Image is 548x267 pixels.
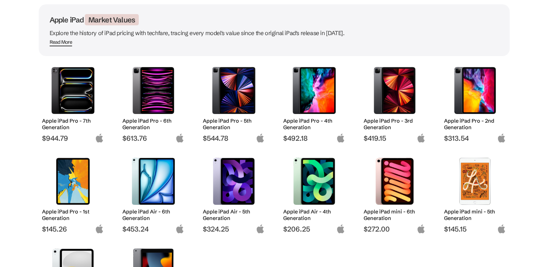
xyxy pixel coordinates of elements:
[441,63,510,143] a: Apple iPad Pro 2nd Generation Apple iPad Pro - 2nd Generation $313.54 apple-logo
[95,224,104,233] img: apple-logo
[85,14,139,25] span: Market Values
[42,134,104,143] span: $944.79
[369,158,420,205] img: Apple iPad mini 6th Generation
[283,118,345,131] h2: Apple iPad Pro - 4th Generation
[122,134,184,143] span: $613.76
[256,224,265,233] img: apple-logo
[369,67,420,114] img: Apple iPad Pro 3rd Generation
[256,133,265,143] img: apple-logo
[128,67,179,114] img: Apple iPad Pro 6th Generation
[364,225,426,233] span: $272.00
[441,154,510,233] a: Apple iPad mini 5th Generation Apple iPad mini - 5th Generation $145.15 apple-logo
[208,67,259,114] img: Apple iPad Pro 5th Generation
[283,225,345,233] span: $206.25
[175,133,184,143] img: apple-logo
[42,118,104,131] h2: Apple iPad Pro - 7th Generation
[280,63,349,143] a: Apple iPad Pro 4th Generation Apple iPad Pro - 4th Generation $492.18 apple-logo
[119,63,188,143] a: Apple iPad Pro 6th Generation Apple iPad Pro - 6th Generation $613.76 apple-logo
[50,39,72,45] div: Read More
[360,63,429,143] a: Apple iPad Pro 3rd Generation Apple iPad Pro - 3rd Generation $419.15 apple-logo
[364,208,426,221] h2: Apple iPad mini - 6th Generation
[449,67,501,114] img: Apple iPad Pro 2nd Generation
[42,225,104,233] span: $145.26
[203,225,265,233] span: $324.25
[119,154,188,233] a: Apple iPad Air 6th Generation Apple iPad Air - 6th Generation $453.24 apple-logo
[122,225,184,233] span: $453.24
[280,154,349,233] a: Apple iPad Air 4th Generation Apple iPad Air - 4th Generation $206.25 apple-logo
[122,208,184,221] h2: Apple iPad Air - 6th Generation
[39,154,108,233] a: Apple iPad Pro 1st Generation Apple iPad Pro - 1st Generation $145.26 apple-logo
[200,154,268,233] a: Apple iPad Air 5th Generation Apple iPad Air - 5th Generation $324.25 apple-logo
[444,134,506,143] span: $313.54
[47,67,99,114] img: Apple iPad Pro 7th Generation
[289,67,340,114] img: Apple iPad Pro 4th Generation
[175,224,184,233] img: apple-logo
[364,118,426,131] h2: Apple iPad Pro - 3rd Generation
[283,134,345,143] span: $492.18
[289,158,340,205] img: Apple iPad Air 4th Generation
[128,158,179,205] img: Apple iPad Air 6th Generation
[203,208,265,221] h2: Apple iPad Air - 5th Generation
[449,158,501,205] img: Apple iPad mini 5th Generation
[47,158,99,205] img: Apple iPad Pro 1st Generation
[208,158,259,205] img: Apple iPad Air 5th Generation
[364,134,426,143] span: $419.15
[444,208,506,221] h2: Apple iPad mini - 5th Generation
[50,28,499,38] p: Explore the history of iPad pricing with techfare, tracing every model's value since the original...
[444,118,506,131] h2: Apple iPad Pro - 2nd Generation
[417,224,426,233] img: apple-logo
[50,15,499,24] h1: Apple iPad
[42,208,104,221] h2: Apple iPad Pro - 1st Generation
[417,133,426,143] img: apple-logo
[39,63,108,143] a: Apple iPad Pro 7th Generation Apple iPad Pro - 7th Generation $944.79 apple-logo
[203,134,265,143] span: $544.78
[497,133,506,143] img: apple-logo
[95,133,104,143] img: apple-logo
[497,224,506,233] img: apple-logo
[122,118,184,131] h2: Apple iPad Pro - 6th Generation
[336,133,345,143] img: apple-logo
[203,118,265,131] h2: Apple iPad Pro - 5th Generation
[283,208,345,221] h2: Apple iPad Air - 4th Generation
[336,224,345,233] img: apple-logo
[360,154,429,233] a: Apple iPad mini 6th Generation Apple iPad mini - 6th Generation $272.00 apple-logo
[444,225,506,233] span: $145.15
[200,63,268,143] a: Apple iPad Pro 5th Generation Apple iPad Pro - 5th Generation $544.78 apple-logo
[50,39,72,46] span: Read More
